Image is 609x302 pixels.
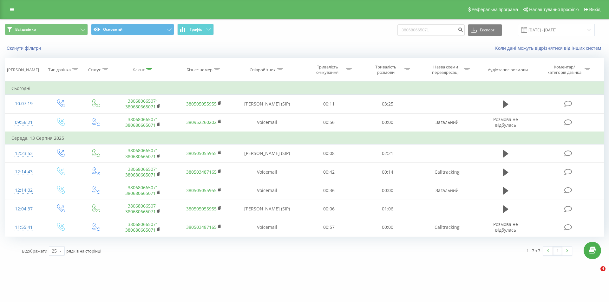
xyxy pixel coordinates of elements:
td: Загальний [417,181,478,200]
td: Середа, 13 Серпня 2025 [5,132,604,145]
td: [PERSON_NAME] (SIP) [234,95,300,113]
a: 1 [553,247,562,255]
div: Клієнт [133,67,145,73]
td: Calltracking [417,163,478,181]
td: Загальний [417,113,478,132]
span: 4 [600,266,606,271]
div: [PERSON_NAME] [7,67,39,73]
a: 380503487165 [186,169,217,175]
a: 380680665071 [128,166,158,172]
span: Вихід [589,7,600,12]
td: 02:21 [358,144,416,163]
button: Всі дзвінки [5,24,88,35]
div: 12:14:02 [11,184,36,196]
td: Voicemail [234,181,300,200]
div: 12:04:37 [11,203,36,215]
span: Відображати [22,248,47,254]
a: 380680665071 [128,147,158,153]
div: Бізнес номер [187,67,213,73]
span: Розмова не відбулась [493,116,518,128]
td: 03:25 [358,95,416,113]
a: 380505055955 [186,206,217,212]
td: Calltracking [417,218,478,236]
span: Налаштування профілю [529,7,579,12]
td: 00:00 [358,218,416,236]
div: 11:55:41 [11,221,36,234]
a: 380680665071 [128,221,158,227]
td: Сьогодні [5,82,604,95]
a: 380680665071 [125,190,156,196]
a: 380503487165 [186,224,217,230]
a: 380680665071 [125,172,156,178]
a: 380680665071 [125,209,156,215]
button: Експорт [468,24,502,36]
a: 380680665071 [125,153,156,159]
div: Аудіозапис розмови [488,67,528,73]
td: 00:06 [300,200,358,218]
td: 00:42 [300,163,358,181]
td: 00:00 [358,181,416,200]
td: [PERSON_NAME] (SIP) [234,144,300,163]
button: Графік [177,24,214,35]
a: 380680665071 [128,98,158,104]
td: Voicemail [234,113,300,132]
a: 380680665071 [128,184,158,190]
div: Тривалість розмови [369,64,403,75]
td: [PERSON_NAME] (SIP) [234,200,300,218]
a: 380680665071 [128,116,158,122]
td: 00:00 [358,113,416,132]
td: Voicemail [234,218,300,236]
button: Скинути фільтри [5,45,44,51]
td: 00:57 [300,218,358,236]
div: 09:56:21 [11,116,36,129]
span: Реферальна програма [472,7,518,12]
div: 10:07:19 [11,98,36,110]
span: Розмова не відбулась [493,221,518,233]
td: 00:36 [300,181,358,200]
span: Всі дзвінки [15,27,36,32]
a: 380680665071 [125,104,156,110]
span: Графік [190,27,202,32]
a: 380680665071 [125,227,156,233]
td: 00:11 [300,95,358,113]
div: 25 [52,248,57,254]
a: 380680665071 [128,203,158,209]
span: рядків на сторінці [66,248,101,254]
a: Коли дані можуть відрізнятися вiд інших систем [495,45,604,51]
div: 12:23:53 [11,147,36,160]
a: 380505055955 [186,101,217,107]
div: 12:14:43 [11,166,36,178]
div: Співробітник [250,67,276,73]
iframe: Intercom live chat [587,266,603,281]
div: Тип дзвінка [48,67,71,73]
td: 00:14 [358,163,416,181]
td: 00:56 [300,113,358,132]
a: 380505055955 [186,187,217,193]
td: 00:08 [300,144,358,163]
div: Тривалість очікування [311,64,344,75]
div: Коментар/категорія дзвінка [546,64,583,75]
a: 380680665071 [125,122,156,128]
button: Основний [91,24,174,35]
div: 1 - 7 з 7 [527,247,540,254]
input: Пошук за номером [397,24,465,36]
div: Назва схеми переадресації [429,64,462,75]
a: 380952260202 [186,119,217,125]
td: 01:06 [358,200,416,218]
td: Voicemail [234,163,300,181]
div: Статус [88,67,101,73]
a: 380505055955 [186,150,217,156]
